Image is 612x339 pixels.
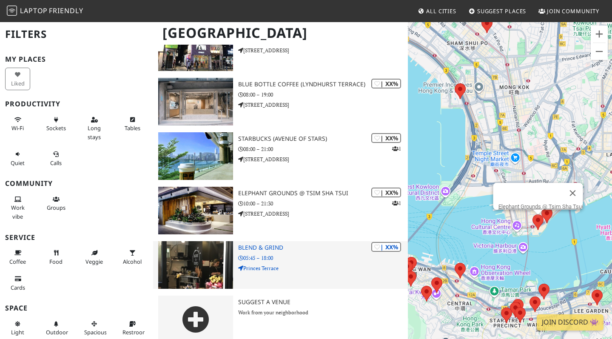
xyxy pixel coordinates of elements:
[84,328,107,336] span: Spacious
[158,78,233,125] img: Blue Bottle Coffee (Lyndhurst Terrace)
[49,258,63,265] span: Food
[238,264,408,272] p: Princes Terrace
[11,284,25,291] span: Credit cards
[11,328,24,336] span: Natural light
[238,135,408,142] h3: Starbucks (Avenue of Stars)
[5,21,148,47] h2: Filters
[414,3,460,19] a: All Cities
[50,159,62,167] span: Video/audio calls
[591,43,608,60] button: Zoom out
[547,7,599,15] span: Join Community
[5,234,148,242] h3: Service
[11,159,25,167] span: Quiet
[20,6,48,15] span: Laptop
[43,246,68,268] button: Food
[43,192,68,215] button: Groups
[153,132,408,180] a: Starbucks (Avenue of Stars) | XX% 1 Starbucks (Avenue of Stars) 08:00 – 21:00 [STREET_ADDRESS]
[5,179,148,188] h3: Community
[43,147,68,170] button: Calls
[238,81,408,88] h3: Blue Bottle Coffee (Lyndhurst Terrace)
[158,187,233,234] img: Elephant Grounds @ Tsim Sha Tsui
[238,91,408,99] p: 08:00 – 19:00
[477,7,527,15] span: Suggest Places
[238,299,408,306] h3: Suggest a Venue
[156,21,407,45] h1: [GEOGRAPHIC_DATA]
[238,145,408,153] p: 08:00 – 21:00
[120,113,145,135] button: Tables
[158,132,233,180] img: Starbucks (Avenue of Stars)
[122,328,148,336] span: Restroom
[238,308,408,316] p: Work from your neighborhood
[591,26,608,43] button: Zoom in
[238,190,408,197] h3: Elephant Grounds @ Tsim Sha Tsui
[47,204,65,211] span: Group tables
[5,246,30,268] button: Coffee
[125,124,140,132] span: Work-friendly tables
[88,124,101,140] span: Long stays
[465,3,530,19] a: Suggest Places
[371,133,401,143] div: | XX%
[43,113,68,135] button: Sockets
[238,254,408,262] p: 05:45 – 18:00
[120,246,145,268] button: Alcohol
[123,258,142,265] span: Alcohol
[392,199,401,207] p: 1
[5,113,30,135] button: Wi-Fi
[82,246,107,268] button: Veggie
[158,241,233,289] img: Blend & Grind
[11,124,24,132] span: Stable Wi-Fi
[5,147,30,170] button: Quiet
[238,210,408,218] p: [STREET_ADDRESS]
[563,183,583,203] button: Close
[371,79,401,88] div: | XX%
[7,4,83,19] a: LaptopFriendly LaptopFriendly
[46,328,68,336] span: Outdoor area
[5,100,148,108] h3: Productivity
[238,199,408,208] p: 10:00 – 21:30
[498,203,583,210] a: Elephant Grounds @ Tsim Sha Tsui
[238,244,408,251] h3: Blend & Grind
[153,241,408,289] a: Blend & Grind | XX% Blend & Grind 05:45 – 18:00 Princes Terrace
[5,272,30,294] button: Cards
[238,155,408,163] p: [STREET_ADDRESS]
[11,204,25,220] span: People working
[153,187,408,234] a: Elephant Grounds @ Tsim Sha Tsui | XX% 1 Elephant Grounds @ Tsim Sha Tsui 10:00 – 21:30 [STREET_A...
[5,55,148,63] h3: My Places
[392,145,401,153] p: 1
[5,192,30,223] button: Work vibe
[7,6,17,16] img: LaptopFriendly
[82,113,107,144] button: Long stays
[85,258,103,265] span: Veggie
[238,101,408,109] p: [STREET_ADDRESS]
[5,304,148,312] h3: Space
[153,78,408,125] a: Blue Bottle Coffee (Lyndhurst Terrace) | XX% Blue Bottle Coffee (Lyndhurst Terrace) 08:00 – 19:00...
[371,188,401,197] div: | XX%
[535,3,603,19] a: Join Community
[426,7,456,15] span: All Cities
[46,124,66,132] span: Power sockets
[9,258,26,265] span: Coffee
[371,242,401,252] div: | XX%
[49,6,83,15] span: Friendly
